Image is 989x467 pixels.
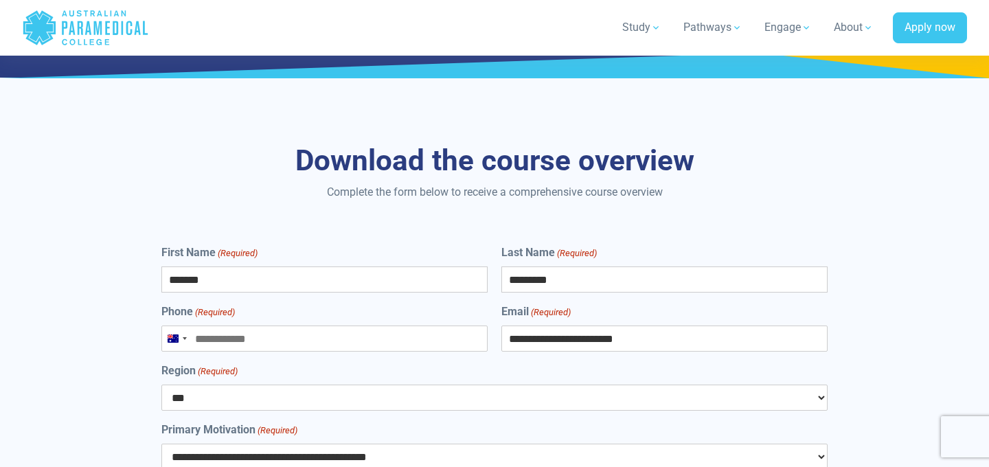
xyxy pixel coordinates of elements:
[501,244,597,261] label: Last Name
[556,247,597,260] span: (Required)
[194,306,236,319] span: (Required)
[530,306,571,319] span: (Required)
[93,184,896,201] p: Complete the form below to receive a comprehensive course overview
[217,247,258,260] span: (Required)
[93,144,896,179] h3: Download the course overview
[162,326,191,351] button: Selected country
[614,8,670,47] a: Study
[257,424,298,437] span: (Required)
[893,12,967,44] a: Apply now
[22,5,149,50] a: Australian Paramedical College
[197,365,238,378] span: (Required)
[826,8,882,47] a: About
[675,8,751,47] a: Pathways
[161,363,238,379] label: Region
[756,8,820,47] a: Engage
[161,244,258,261] label: First Name
[161,304,235,320] label: Phone
[501,304,571,320] label: Email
